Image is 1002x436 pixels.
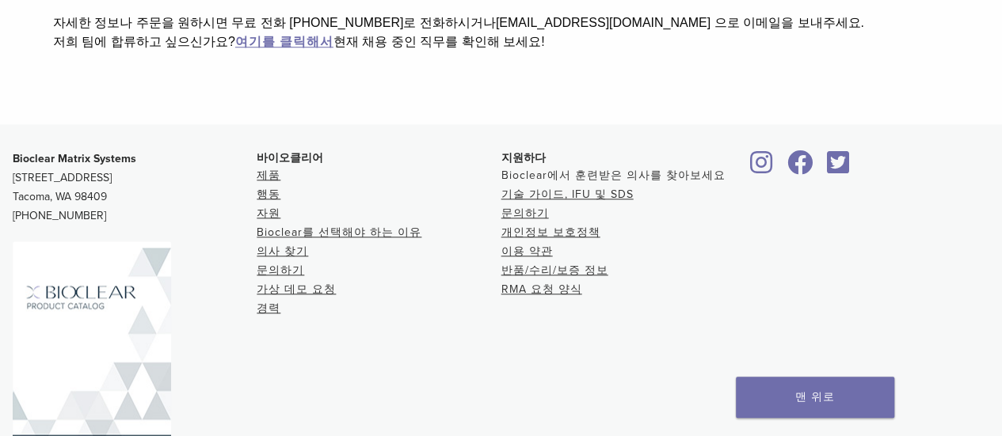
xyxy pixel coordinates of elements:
a: 개인정보 보호정책 [501,226,600,239]
a: 여기를 클릭해서 [235,34,333,50]
a: 바이오클리어 [745,160,779,176]
a: 이용 약관 [501,245,553,258]
a: 문의하기 [257,263,304,277]
font: [STREET_ADDRESS] [13,171,112,184]
font: 지원하다 [501,151,546,164]
font: [EMAIL_ADDRESS][DOMAIN_NAME] 으로 이메일을 보내주세요 [496,16,861,29]
font: Tacoma, WA 98409 [13,190,107,203]
a: 의사 찾기 [257,245,308,258]
font: . [860,16,863,29]
a: Bioclear를 선택해야 하는 이유 [257,226,421,239]
font: 맨 위로 [795,390,835,404]
a: 자원 [257,207,280,220]
font: 자세한 정보나 주문을 원하시면 무료 전화 [PHONE_NUMBER]로 전화하시거나 [53,16,496,29]
a: 기술 가이드, IFU 및 SDS [501,188,634,201]
a: 제품 [257,169,280,182]
a: 행동 [257,188,280,201]
a: Bioclear에서 훈련받은 의사를 찾아보세요 [501,169,726,182]
a: 맨 위로 [736,377,894,418]
font: Bioclear Matrix Systems [13,152,136,165]
font: 현재 채용 중인 직무를 확인해 보세요! [333,35,545,48]
a: 바이오클리어 [821,160,855,176]
a: 경력 [257,301,280,315]
font: 바이오클리어 [257,151,323,164]
font: [PHONE_NUMBER] [13,209,106,222]
a: 가상 데모 요청 [257,282,336,296]
a: 문의하기 [501,207,549,220]
a: 바이오클리어 [782,160,818,176]
a: 반품/수리/보증 정보 [501,263,608,277]
font: 저희 팀에 합류하고 싶으신가요? [53,35,235,48]
a: RMA 요청 양식 [501,282,582,296]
